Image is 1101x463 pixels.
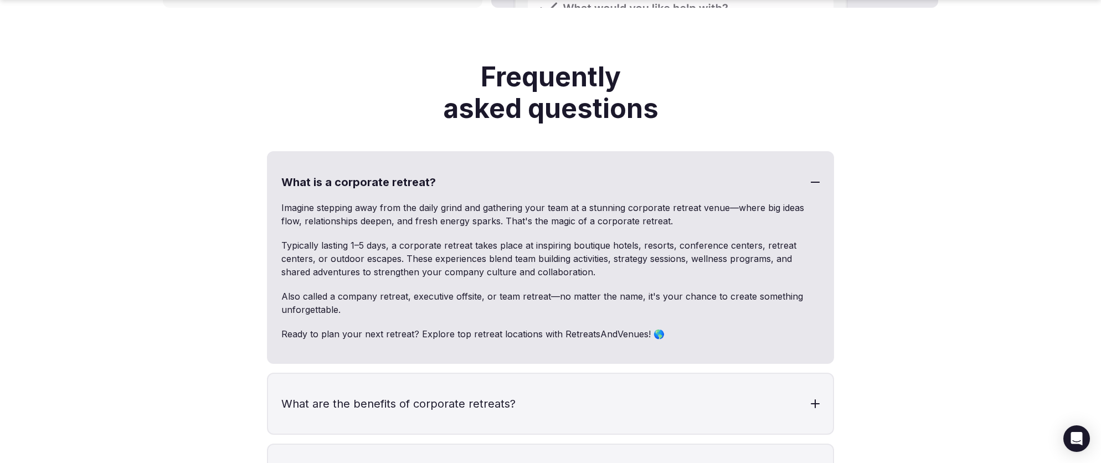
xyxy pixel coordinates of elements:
[281,239,820,279] p: Typically lasting 1–5 days, a corporate retreat takes place at inspiring boutique hotels, resorts...
[1063,425,1090,452] div: Open Intercom Messenger
[281,201,820,228] p: Imagine stepping away from the daily grind and gathering your team at a stunning corporate retrea...
[426,61,675,125] h2: Frequently asked questions
[268,152,833,212] h3: What is a corporate retreat?
[268,374,833,434] h3: What are the benefits of corporate retreats?
[281,290,820,316] p: Also called a company retreat, executive offsite, or team retreat—no matter the name, it's your c...
[281,327,820,341] p: Ready to plan your next retreat? Explore top retreat locations with RetreatsAndVenues! 🌎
